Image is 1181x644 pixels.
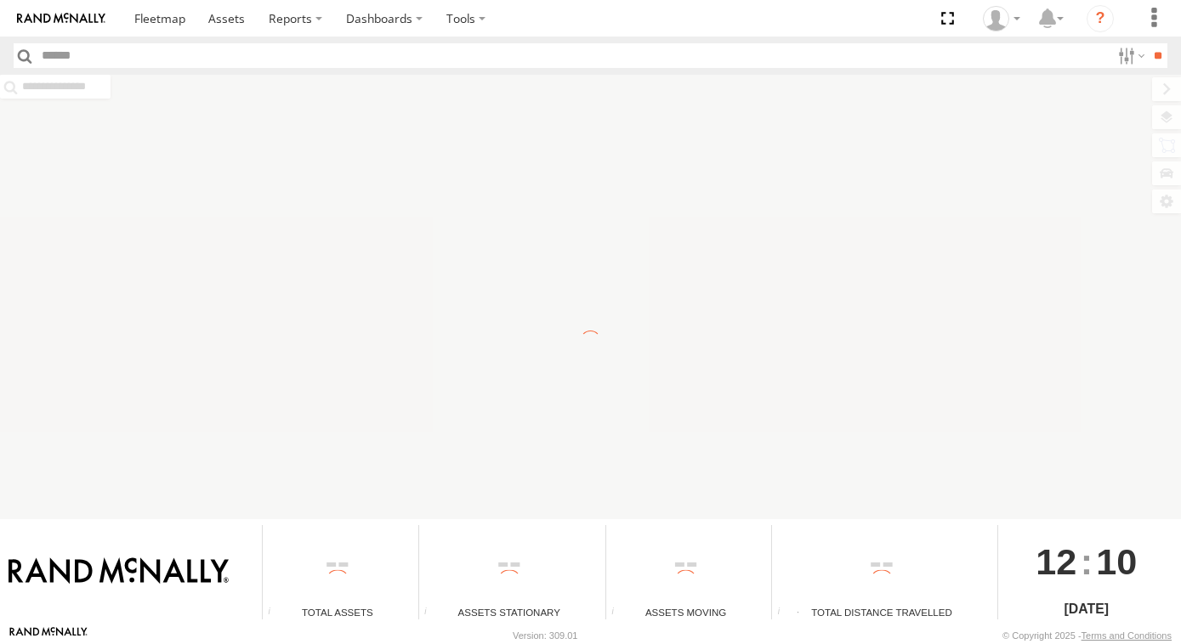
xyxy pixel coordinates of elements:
[513,630,577,641] div: Version: 309.01
[998,599,1175,619] div: [DATE]
[606,607,632,619] div: Total number of assets current in transit.
[1111,43,1148,68] label: Search Filter Options
[263,605,412,619] div: Total Assets
[9,557,229,586] img: Rand McNally
[606,605,765,619] div: Assets Moving
[17,13,105,25] img: rand-logo.svg
[1087,5,1114,32] i: ?
[1096,525,1137,598] span: 10
[419,605,599,619] div: Assets Stationary
[1036,525,1076,598] span: 12
[419,607,445,619] div: Total number of assets current stationary.
[1002,630,1172,641] div: © Copyright 2025 -
[998,525,1175,598] div: :
[263,607,288,619] div: Total number of Enabled Assets
[1082,630,1172,641] a: Terms and Conditions
[772,607,798,619] div: Total distance travelled by all assets within specified date range and applied filters
[977,6,1026,31] div: Jaydon Walker
[772,605,991,619] div: Total Distance Travelled
[9,627,88,644] a: Visit our Website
